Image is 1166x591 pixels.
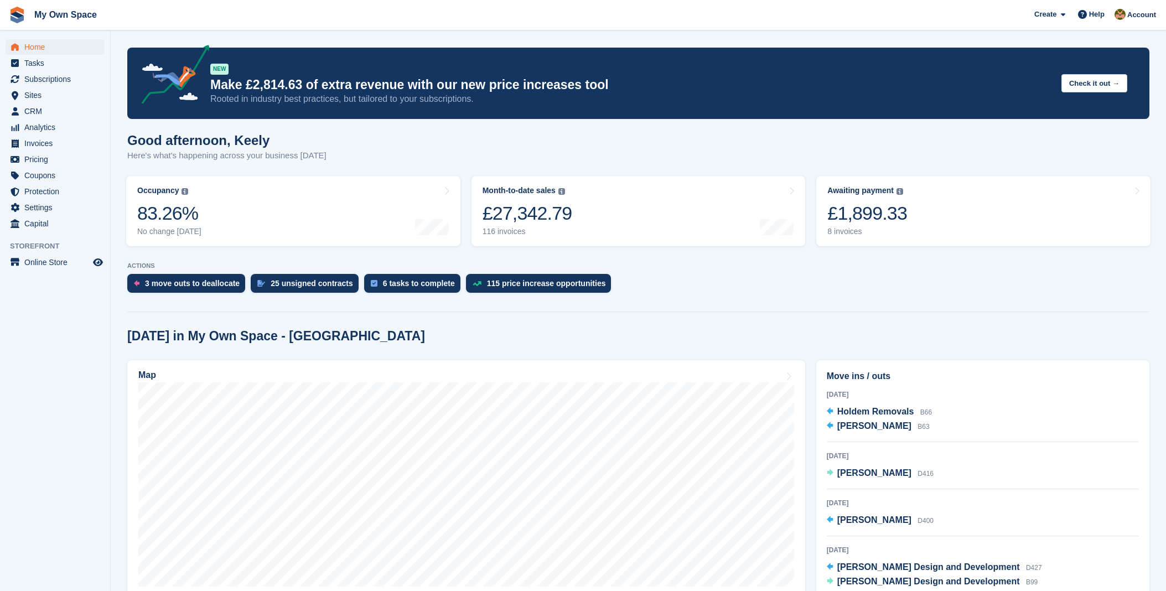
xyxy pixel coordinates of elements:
[137,186,179,195] div: Occupancy
[473,281,481,286] img: price_increase_opportunities-93ffe204e8149a01c8c9dc8f82e8f89637d9d84a8eef4429ea346261dce0b2c0.svg
[827,498,1139,508] div: [DATE]
[1061,74,1127,92] button: Check it out →
[24,55,91,71] span: Tasks
[827,514,934,528] a: [PERSON_NAME] D400
[483,202,572,225] div: £27,342.79
[6,120,105,135] a: menu
[827,466,934,481] a: [PERSON_NAME] D416
[24,152,91,167] span: Pricing
[6,200,105,215] a: menu
[827,561,1042,575] a: [PERSON_NAME] Design and Development D427
[24,39,91,55] span: Home
[9,7,25,23] img: stora-icon-8386f47178a22dfd0bd8f6a31ec36ba5ce8667c1dd55bd0f319d3a0aa187defe.svg
[483,186,556,195] div: Month-to-date sales
[24,136,91,151] span: Invoices
[487,279,606,288] div: 115 price increase opportunities
[896,188,903,195] img: icon-info-grey-7440780725fd019a000dd9b08b2336e03edf1995a4989e88bcd33f0948082b44.svg
[466,274,617,298] a: 115 price increase opportunities
[827,419,930,434] a: [PERSON_NAME] B63
[827,451,1139,461] div: [DATE]
[6,39,105,55] a: menu
[126,176,460,246] a: Occupancy 83.26% No change [DATE]
[24,103,91,119] span: CRM
[837,468,911,478] span: [PERSON_NAME]
[137,202,201,225] div: 83.26%
[137,227,201,236] div: No change [DATE]
[918,423,929,431] span: B63
[6,87,105,103] a: menu
[827,575,1038,589] a: [PERSON_NAME] Design and Development B99
[210,77,1053,93] p: Make £2,814.63 of extra revenue with our new price increases tool
[145,279,240,288] div: 3 move outs to deallocate
[6,55,105,71] a: menu
[6,168,105,183] a: menu
[558,188,565,195] img: icon-info-grey-7440780725fd019a000dd9b08b2336e03edf1995a4989e88bcd33f0948082b44.svg
[1034,9,1056,20] span: Create
[837,562,1020,572] span: [PERSON_NAME] Design and Development
[827,202,907,225] div: £1,899.33
[127,262,1149,269] p: ACTIONS
[30,6,101,24] a: My Own Space
[827,227,907,236] div: 8 invoices
[24,87,91,103] span: Sites
[837,421,911,431] span: [PERSON_NAME]
[91,256,105,269] a: Preview store
[827,390,1139,400] div: [DATE]
[210,93,1053,105] p: Rooted in industry best practices, but tailored to your subscriptions.
[6,216,105,231] a: menu
[251,274,364,298] a: 25 unsigned contracts
[24,120,91,135] span: Analytics
[1127,9,1156,20] span: Account
[827,405,932,419] a: Holdem Removals B66
[127,274,251,298] a: 3 move outs to deallocate
[24,255,91,270] span: Online Store
[132,45,210,108] img: price-adjustments-announcement-icon-8257ccfd72463d97f412b2fc003d46551f7dbcb40ab6d574587a9cd5c0d94...
[210,64,229,75] div: NEW
[6,103,105,119] a: menu
[10,241,110,252] span: Storefront
[837,577,1020,586] span: [PERSON_NAME] Design and Development
[127,149,327,162] p: Here's what's happening across your business [DATE]
[6,184,105,199] a: menu
[920,408,932,416] span: B66
[371,280,377,287] img: task-75834270c22a3079a89374b754ae025e5fb1db73e45f91037f5363f120a921f8.svg
[134,280,139,287] img: move_outs_to_deallocate_icon-f764333ba52eb49d3ac5e1228854f67142a1ed5810a6f6cc68b1a99e826820c5.svg
[24,168,91,183] span: Coupons
[24,184,91,199] span: Protection
[6,71,105,87] a: menu
[24,71,91,87] span: Subscriptions
[6,136,105,151] a: menu
[483,227,572,236] div: 116 invoices
[918,470,934,478] span: D416
[383,279,455,288] div: 6 tasks to complete
[837,407,914,416] span: Holdem Removals
[1026,578,1038,586] span: B99
[837,515,911,525] span: [PERSON_NAME]
[471,176,806,246] a: Month-to-date sales £27,342.79 116 invoices
[24,216,91,231] span: Capital
[1115,9,1126,20] img: Keely Collin
[827,545,1139,555] div: [DATE]
[127,133,327,148] h1: Good afternoon, Keely
[127,329,425,344] h2: [DATE] in My Own Space - [GEOGRAPHIC_DATA]
[918,517,934,525] span: D400
[827,370,1139,383] h2: Move ins / outs
[257,280,265,287] img: contract_signature_icon-13c848040528278c33f63329250d36e43548de30e8caae1d1a13099fd9432cc5.svg
[6,255,105,270] a: menu
[827,186,894,195] div: Awaiting payment
[816,176,1151,246] a: Awaiting payment £1,899.33 8 invoices
[182,188,188,195] img: icon-info-grey-7440780725fd019a000dd9b08b2336e03edf1995a4989e88bcd33f0948082b44.svg
[138,370,156,380] h2: Map
[6,152,105,167] a: menu
[1089,9,1105,20] span: Help
[271,279,353,288] div: 25 unsigned contracts
[1026,564,1042,572] span: D427
[364,274,466,298] a: 6 tasks to complete
[24,200,91,215] span: Settings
